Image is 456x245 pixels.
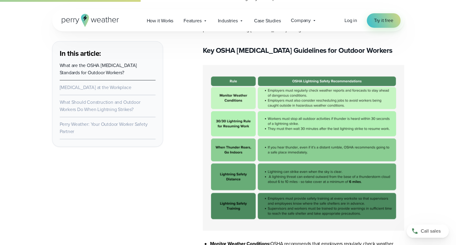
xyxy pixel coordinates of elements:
strong: Key OSHA [MEDICAL_DATA] Guidelines for Outdoor Workers [203,45,392,56]
a: What are the OSHA [MEDICAL_DATA] Standards for Outdoor Workers? [60,62,137,76]
span: Features [184,17,201,24]
a: Try it free [367,13,401,28]
span: Company [291,17,311,24]
span: Case Studies [254,17,281,24]
img: OSHA Lightning Safety Regulations [203,65,404,231]
a: What Should Construction and Outdoor Workers Do When Lightning Strikes? [60,99,140,113]
span: How it Works [147,17,174,24]
span: Try it free [374,17,393,24]
h3: In this article: [60,49,156,58]
span: Call sales [421,227,441,235]
span: Industries [218,17,238,24]
a: [MEDICAL_DATA] at the Workplace [60,84,131,91]
a: Case Studies [249,14,286,27]
a: How it Works [142,14,179,27]
a: Call sales [407,224,449,238]
a: Perry Weather: Your Outdoor Worker Safety Partner [60,121,148,135]
a: Log in [344,17,357,24]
